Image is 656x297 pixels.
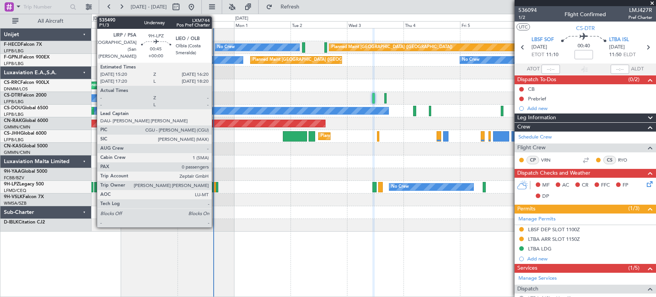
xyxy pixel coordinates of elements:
a: DNMM/LOS [4,86,28,92]
a: WMSA/SZB [4,200,27,206]
div: Fri 5 [460,21,516,28]
a: LFPB/LBG [4,112,24,117]
a: LFMD/CEQ [4,188,26,194]
span: CS-DTR [4,93,20,98]
a: 9H-YAAGlobal 5000 [4,169,47,174]
span: Pref Charter [628,14,652,21]
span: CS-DTR [576,24,595,32]
span: Permits [517,205,535,214]
a: 9H-LPZLegacy 500 [4,182,44,187]
div: Prebrief [528,95,546,102]
span: Dispatch Checks and Weather [517,169,590,178]
span: Flight Crew [517,143,546,152]
span: CN-RAK [4,118,22,123]
span: [DATE] - [DATE] [131,3,167,10]
span: CS-JHH [4,131,20,136]
span: LTBA ISL [609,36,629,44]
div: No Crew [391,181,409,193]
span: All Aircraft [20,18,81,24]
span: AC [562,182,569,189]
span: ALDT [631,65,644,73]
a: LFPB/LBG [4,48,24,54]
input: Trip Number [23,1,68,13]
div: Mon 1 [234,21,291,28]
span: F-HECD [4,42,21,47]
span: LBSF SOF [531,36,554,44]
div: No Crew [161,54,178,66]
span: FP [623,182,628,189]
div: [DATE] [235,15,248,22]
a: LFPB/LBG [4,99,24,105]
span: Dispatch To-Dos [517,75,556,84]
a: FCBB/BZV [4,175,24,181]
a: RYO [618,157,635,164]
div: CB [528,86,535,92]
div: Fri 29 [65,21,121,28]
div: LBSF DEP SLOT 1100Z [528,226,580,233]
a: Schedule Crew [518,133,552,141]
a: CN-KASGlobal 5000 [4,144,48,148]
a: 9H-VSLKFalcon 7X [4,195,44,199]
span: Refresh [274,4,306,10]
a: Manage Services [518,275,557,282]
div: Sun 31 [178,21,234,28]
div: Wed 3 [347,21,404,28]
span: Dispatch [517,285,538,294]
span: 536094 [518,6,537,14]
span: CS-DOU [4,106,22,110]
span: CS-RRC [4,80,20,85]
span: ETOT [531,51,544,59]
div: Flight Confirmed [565,10,606,18]
a: CN-RAKGlobal 6000 [4,118,48,123]
a: F-GPNJFalcon 900EX [4,55,50,60]
span: Services [517,264,537,273]
span: CN-KAS [4,144,22,148]
a: F-HECDFalcon 7X [4,42,42,47]
a: VRN [541,157,558,164]
div: LTBA LDG [528,245,551,252]
a: Manage Permits [518,215,556,223]
span: FFC [601,182,610,189]
span: Crew [517,123,530,132]
div: No Crew [217,42,235,53]
a: CS-JHHGlobal 6000 [4,131,47,136]
span: (1/3) [628,204,639,212]
div: LTBA ARR SLOT 1150Z [528,236,580,242]
a: LFPB/LBG [4,137,24,143]
div: Sat 30 [121,21,178,28]
div: Tue 2 [291,21,347,28]
button: Refresh [262,1,309,13]
div: CP [526,156,539,164]
a: CS-DTRFalcon 2000 [4,93,47,98]
span: [DATE] [531,43,547,51]
div: No Crew [462,54,480,66]
a: LFPB/LBG [4,61,24,67]
span: [DATE] [609,43,625,51]
a: D-IBLKCitation CJ2 [4,220,45,225]
span: CR [582,182,588,189]
span: (0/2) [628,75,639,83]
div: CS [603,156,616,164]
span: LMJ427R [628,6,652,14]
button: All Aircraft [8,15,83,27]
span: 11:50 [609,51,621,59]
span: 11:10 [546,51,558,59]
button: UTC [516,23,530,30]
span: D-IBLK [4,220,18,225]
span: ELDT [623,51,636,59]
span: MF [542,182,550,189]
span: 9H-LPZ [4,182,19,187]
div: Planned Maint [GEOGRAPHIC_DATA] ([GEOGRAPHIC_DATA]) [331,42,452,53]
div: Thu 4 [404,21,460,28]
span: DP [542,193,549,200]
span: 9H-VSLK [4,195,23,199]
a: GMMN/CMN [4,150,30,155]
span: 9H-YAA [4,169,21,174]
a: CS-RRCFalcon 900LX [4,80,49,85]
div: [DATE] [93,15,106,22]
span: (1/5) [628,264,639,272]
span: 1/2 [518,14,537,21]
a: CS-DOUGlobal 6500 [4,106,48,110]
input: --:-- [541,65,560,74]
div: Planned Maint [GEOGRAPHIC_DATA] ([GEOGRAPHIC_DATA]) [321,130,442,142]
